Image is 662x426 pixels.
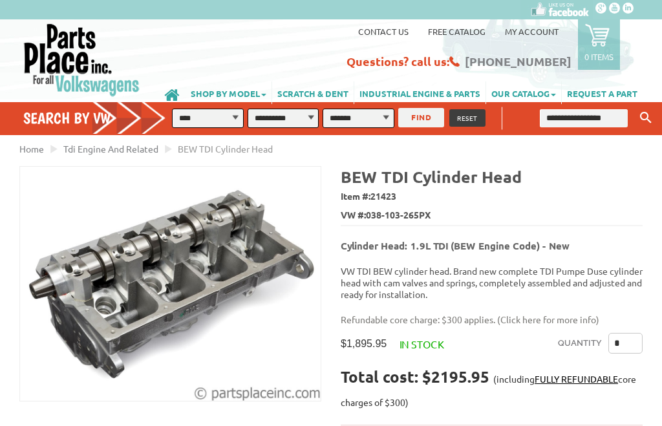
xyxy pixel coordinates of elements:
a: My Account [505,26,559,37]
p: Refundable core charge: $300 applies. ( ) [341,313,633,326]
a: Home [19,143,44,154]
span: VW #: [341,206,643,225]
span: $1,895.95 [341,337,387,350]
span: BEW TDI Cylinder Head [178,143,273,154]
p: VW TDI BEW cylinder head. Brand new complete TDI Pumpe Duse cylinder head with cam valves and spr... [341,265,643,300]
a: Free Catalog [428,26,486,37]
b: Cylinder Head: 1.9L TDI (BEW Engine Code) - New [341,239,569,252]
b: BEW TDI Cylinder Head [341,166,522,187]
img: BEW TDI Cylinder Head [20,167,321,401]
button: Keyword Search [636,107,656,129]
a: INDUSTRIAL ENGINE & PARTS [354,81,486,104]
a: SCRATCH & DENT [272,81,354,104]
a: Tdi Engine And Related [63,143,158,154]
a: FULLY REFUNDABLE [535,373,618,385]
a: Contact us [358,26,409,37]
img: Parts Place Inc! [23,23,141,97]
a: SHOP BY MODEL [186,81,272,104]
span: 21423 [370,190,396,202]
p: 0 items [584,51,614,62]
h4: Search by VW [23,109,175,127]
a: REQUEST A PART [562,81,643,104]
strong: Total cost: $2195.95 [341,367,489,387]
span: RESET [457,113,478,123]
button: RESET [449,109,486,127]
a: 0 items [578,19,620,70]
label: Quantity [558,333,602,354]
a: OUR CATALOG [486,81,561,104]
span: Item #: [341,187,643,206]
span: 038-103-265PX [366,208,431,222]
button: FIND [398,108,444,127]
span: In stock [400,337,444,350]
a: Click here for more info [500,314,596,325]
